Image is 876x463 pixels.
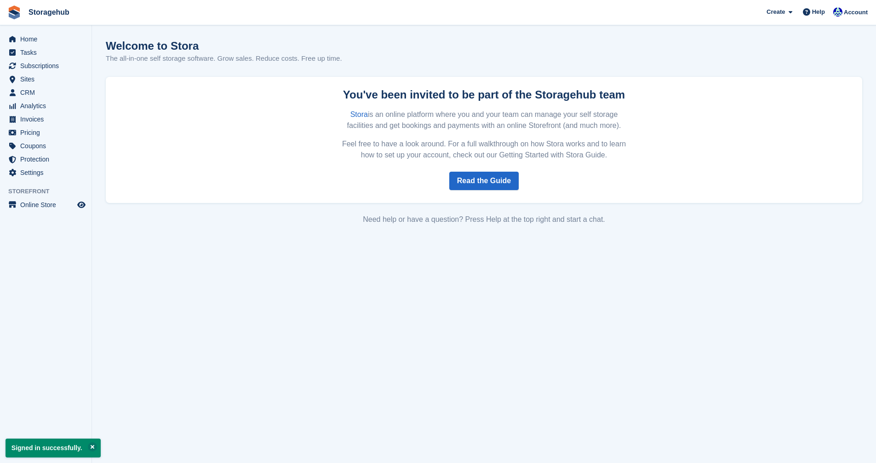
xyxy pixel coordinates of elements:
[20,166,75,179] span: Settings
[339,139,630,161] p: Feel free to have a look around. For a full walkthrough on how Stora works and to learn how to se...
[5,166,87,179] a: menu
[20,139,75,152] span: Coupons
[20,86,75,99] span: CRM
[5,59,87,72] a: menu
[5,198,87,211] a: menu
[20,126,75,139] span: Pricing
[5,153,87,166] a: menu
[20,73,75,86] span: Sites
[20,59,75,72] span: Subscriptions
[5,86,87,99] a: menu
[20,46,75,59] span: Tasks
[20,113,75,126] span: Invoices
[5,139,87,152] a: menu
[5,46,87,59] a: menu
[20,99,75,112] span: Analytics
[7,6,21,19] img: stora-icon-8386f47178a22dfd0bd8f6a31ec36ba5ce8667c1dd55bd0f319d3a0aa187defe.svg
[833,7,842,17] img: Vladimir Osojnik
[844,8,868,17] span: Account
[6,439,101,457] p: Signed in successfully.
[812,7,825,17] span: Help
[76,199,87,210] a: Preview store
[20,33,75,46] span: Home
[350,110,368,118] a: Stora
[25,5,73,20] a: Storagehub
[106,40,342,52] h1: Welcome to Stora
[767,7,785,17] span: Create
[5,33,87,46] a: menu
[5,99,87,112] a: menu
[106,53,342,64] p: The all-in-one self storage software. Grow sales. Reduce costs. Free up time.
[8,187,92,196] span: Storefront
[343,88,625,101] strong: You've been invited to be part of the Storagehub team
[5,113,87,126] a: menu
[449,172,519,190] a: Read the Guide
[20,153,75,166] span: Protection
[20,198,75,211] span: Online Store
[106,214,862,225] div: Need help or have a question? Press Help at the top right and start a chat.
[339,109,630,131] p: is an online platform where you and your team can manage your self storage facilities and get boo...
[5,126,87,139] a: menu
[5,73,87,86] a: menu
